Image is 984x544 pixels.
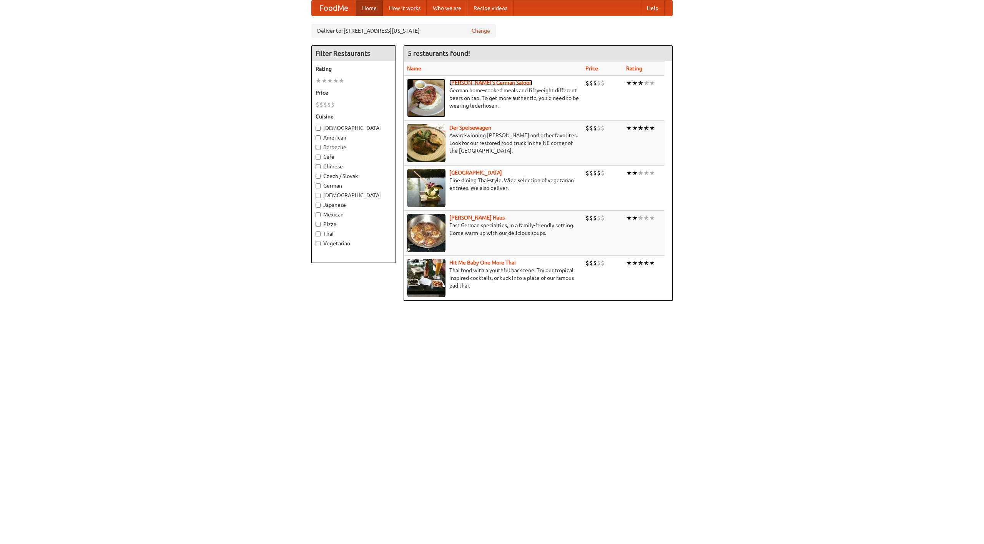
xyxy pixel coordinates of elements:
li: $ [597,259,601,267]
li: $ [589,214,593,222]
li: ★ [327,77,333,85]
li: $ [593,79,597,87]
li: $ [589,124,593,132]
a: Hit Me Baby One More Thai [449,260,516,266]
li: $ [601,259,605,267]
input: American [316,135,321,140]
li: $ [585,79,589,87]
li: ★ [649,169,655,177]
li: $ [585,259,589,267]
li: ★ [632,169,638,177]
li: ★ [638,169,643,177]
li: ★ [333,77,339,85]
li: $ [601,214,605,222]
a: FoodMe [312,0,356,16]
li: $ [601,124,605,132]
li: $ [597,214,601,222]
li: $ [597,169,601,177]
li: ★ [643,169,649,177]
a: Der Speisewagen [449,125,491,131]
img: esthers.jpg [407,79,445,117]
input: Czech / Slovak [316,174,321,179]
h5: Cuisine [316,113,392,120]
label: American [316,134,392,141]
label: Chinese [316,163,392,170]
li: ★ [643,259,649,267]
a: Rating [626,65,642,72]
li: ★ [321,77,327,85]
li: $ [316,100,319,109]
li: ★ [632,79,638,87]
li: ★ [632,214,638,222]
input: [DEMOGRAPHIC_DATA] [316,193,321,198]
input: Chinese [316,164,321,169]
div: Deliver to: [STREET_ADDRESS][US_STATE] [311,24,496,38]
a: How it works [383,0,427,16]
li: $ [589,169,593,177]
li: ★ [638,124,643,132]
h5: Price [316,89,392,96]
li: $ [601,79,605,87]
li: ★ [626,124,632,132]
label: Cafe [316,153,392,161]
input: Pizza [316,222,321,227]
input: Thai [316,231,321,236]
li: $ [593,169,597,177]
li: ★ [626,214,632,222]
a: Who we are [427,0,467,16]
li: $ [585,124,589,132]
input: German [316,183,321,188]
img: babythai.jpg [407,259,445,297]
ng-pluralize: 5 restaurants found! [408,50,470,57]
li: ★ [643,214,649,222]
img: kohlhaus.jpg [407,214,445,252]
a: Home [356,0,383,16]
li: ★ [643,124,649,132]
h5: Rating [316,65,392,73]
p: Thai food with a youthful bar scene. Try our tropical inspired cocktails, or tuck into a plate of... [407,266,579,289]
label: Pizza [316,220,392,228]
b: [GEOGRAPHIC_DATA] [449,170,502,176]
li: $ [319,100,323,109]
p: German home-cooked meals and fifty-eight different beers on tap. To get more authentic, you'd nee... [407,87,579,110]
p: Award-winning [PERSON_NAME] and other favorites. Look for our restored food truck in the NE corne... [407,131,579,155]
label: [DEMOGRAPHIC_DATA] [316,124,392,132]
img: satay.jpg [407,169,445,207]
li: ★ [316,77,321,85]
li: $ [601,169,605,177]
input: Vegetarian [316,241,321,246]
li: $ [589,79,593,87]
label: Czech / Slovak [316,172,392,180]
a: [PERSON_NAME] Haus [449,215,505,221]
a: Recipe videos [467,0,514,16]
li: ★ [649,259,655,267]
a: Price [585,65,598,72]
li: ★ [649,214,655,222]
a: [PERSON_NAME]'s German Saloon [449,80,532,86]
a: Name [407,65,421,72]
p: East German specialties, in a family-friendly setting. Come warm up with our delicious soups. [407,221,579,237]
a: Change [472,27,490,35]
input: Japanese [316,203,321,208]
input: [DEMOGRAPHIC_DATA] [316,126,321,131]
p: Fine dining Thai-style. Wide selection of vegetarian entrées. We also deliver. [407,176,579,192]
label: Vegetarian [316,240,392,247]
h4: Filter Restaurants [312,46,396,61]
li: $ [593,214,597,222]
li: ★ [632,259,638,267]
li: $ [323,100,327,109]
li: $ [589,259,593,267]
li: ★ [626,79,632,87]
input: Mexican [316,212,321,217]
input: Cafe [316,155,321,160]
label: Mexican [316,211,392,218]
li: ★ [339,77,344,85]
li: ★ [626,169,632,177]
li: ★ [638,79,643,87]
a: Help [641,0,665,16]
li: $ [593,259,597,267]
input: Barbecue [316,145,321,150]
